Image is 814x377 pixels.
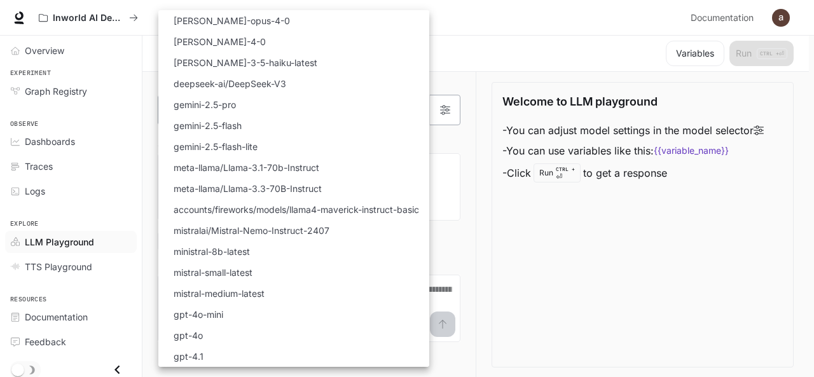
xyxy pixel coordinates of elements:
[174,245,250,258] p: ministral-8b-latest
[174,266,252,279] p: mistral-small-latest
[174,203,419,216] p: accounts/fireworks/models/llama4-maverick-instruct-basic
[174,98,236,111] p: gemini-2.5-pro
[174,56,317,69] p: [PERSON_NAME]-3-5-haiku-latest
[174,161,319,174] p: meta-llama/Llama-3.1-70b-Instruct
[174,287,265,300] p: mistral-medium-latest
[174,329,203,342] p: gpt-4o
[174,308,223,321] p: gpt-4o-mini
[174,119,242,132] p: gemini-2.5-flash
[174,140,258,153] p: gemini-2.5-flash-lite
[174,77,286,90] p: deepseek-ai/DeepSeek-V3
[174,224,329,237] p: mistralai/Mistral-Nemo-Instruct-2407
[174,35,266,48] p: [PERSON_NAME]-4-0
[174,182,322,195] p: meta-llama/Llama-3.3-70B-Instruct
[174,350,203,363] p: gpt-4.1
[174,14,290,27] p: [PERSON_NAME]-opus-4-0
